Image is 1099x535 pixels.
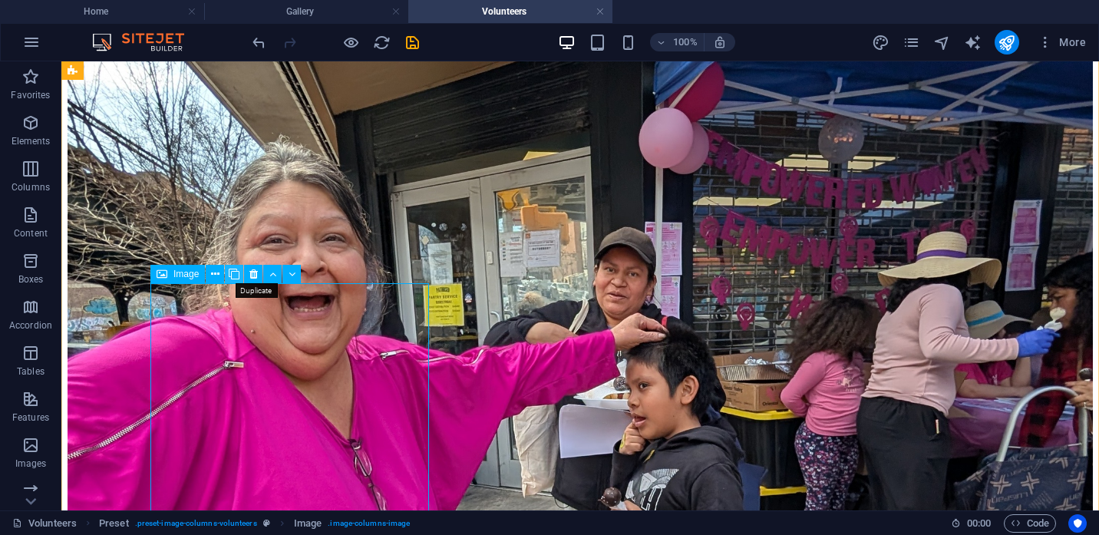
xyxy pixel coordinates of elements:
i: This element is a customizable preset [263,519,270,527]
i: Undo: Change image caption (Ctrl+Z) [250,34,268,51]
i: Design (Ctrl+Alt+Y) [872,34,889,51]
span: More [1038,35,1086,50]
button: navigator [933,33,952,51]
button: reload [372,33,391,51]
span: . preset-image-columns-volunteers [135,514,257,533]
button: design [872,33,890,51]
i: Pages (Ctrl+Alt+S) [903,34,920,51]
i: Save (Ctrl+S) [404,34,421,51]
p: Elements [12,135,51,147]
button: Code [1004,514,1056,533]
button: 100% [650,33,705,51]
button: pages [903,33,921,51]
h4: Gallery [204,3,408,20]
span: Code [1011,514,1049,533]
i: On resize automatically adjust zoom level to fit chosen device. [713,35,727,49]
i: AI Writer [964,34,982,51]
nav: breadcrumb [99,514,410,533]
button: More [1031,30,1092,54]
span: Image [173,269,199,279]
p: Accordion [9,319,52,332]
p: Content [14,227,48,239]
h6: 100% [673,33,698,51]
span: : [978,517,980,529]
p: Tables [17,365,45,378]
button: Usercentrics [1068,514,1087,533]
span: Click to select. Double-click to edit [294,514,322,533]
i: Publish [998,34,1015,51]
span: Click to select. Double-click to edit [99,514,129,533]
span: 00 00 [967,514,991,533]
mark: Duplicate [236,283,278,298]
i: Navigator [933,34,951,51]
p: Images [15,457,47,470]
button: publish [995,30,1019,54]
button: text_generator [964,33,982,51]
p: Favorites [11,89,50,101]
h4: Volunteers [408,3,612,20]
p: Columns [12,181,50,193]
span: . image-columns-image [328,514,410,533]
h6: Session time [951,514,992,533]
button: Click here to leave preview mode and continue editing [342,33,360,51]
p: Features [12,411,49,424]
a: Click to cancel selection. Double-click to open Pages [12,514,77,533]
p: Boxes [18,273,44,286]
button: save [403,33,421,51]
button: undo [249,33,268,51]
img: Editor Logo [88,33,203,51]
